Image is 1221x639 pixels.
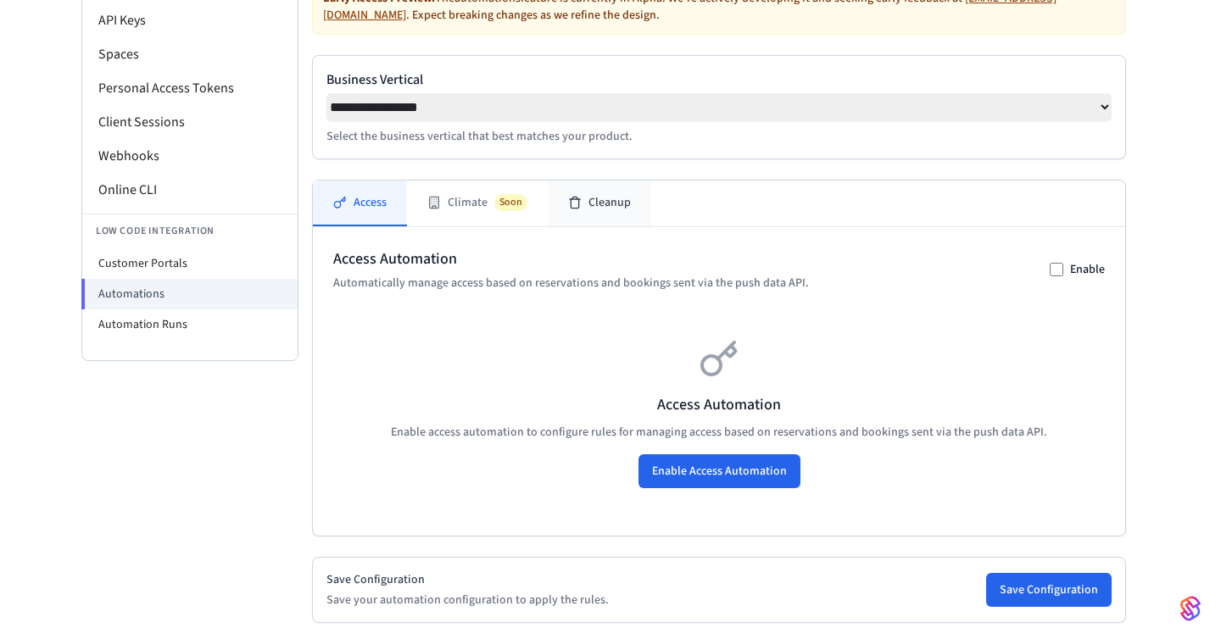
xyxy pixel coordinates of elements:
li: Automation Runs [82,309,298,340]
li: API Keys [82,3,298,37]
button: Enable Access Automation [638,454,800,488]
label: Enable [1070,261,1105,278]
li: Low Code Integration [82,214,298,248]
span: Soon [494,194,527,211]
button: Save Configuration [986,573,1112,607]
button: Cleanup [548,181,651,226]
label: Business Vertical [326,69,1112,90]
li: Personal Access Tokens [82,71,298,105]
button: Access [313,181,407,226]
p: Save your automation configuration to apply the rules. [326,592,609,608]
p: Automatically manage access based on reservations and bookings sent via the push data API. [333,275,809,292]
p: Select the business vertical that best matches your product. [326,128,1112,145]
h2: Access Automation [333,247,809,271]
img: SeamLogoGradient.69752ec5.svg [1180,595,1201,622]
li: Webhooks [82,139,298,173]
li: Automations [81,279,298,309]
li: Online CLI [82,173,298,207]
li: Spaces [82,37,298,71]
li: Client Sessions [82,105,298,139]
p: Enable access automation to configure rules for managing access based on reservations and booking... [333,424,1105,441]
h2: Save Configuration [326,571,609,588]
button: ClimateSoon [407,181,548,226]
h3: Access Automation [333,393,1105,417]
li: Customer Portals [82,248,298,279]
